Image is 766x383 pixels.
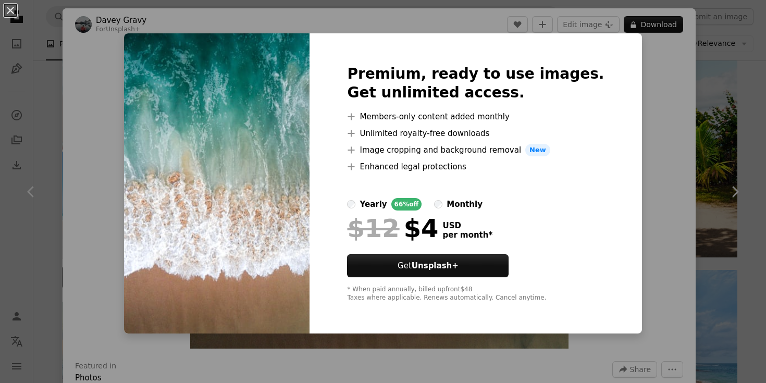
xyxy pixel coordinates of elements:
h2: Premium, ready to use images. Get unlimited access. [347,65,604,102]
li: Unlimited royalty-free downloads [347,127,604,140]
span: $12 [347,215,399,242]
button: GetUnsplash+ [347,254,509,277]
input: yearly66%off [347,200,355,208]
div: yearly [360,198,387,211]
li: Members-only content added monthly [347,110,604,123]
div: * When paid annually, billed upfront $48 Taxes where applicable. Renews automatically. Cancel any... [347,286,604,302]
strong: Unsplash+ [412,261,459,270]
span: USD [442,221,492,230]
img: premium_photo-1682629632657-4ac307921295 [124,33,310,333]
li: Enhanced legal protections [347,160,604,173]
span: per month * [442,230,492,240]
span: New [525,144,550,156]
div: monthly [447,198,483,211]
input: monthly [434,200,442,208]
div: 66% off [391,198,422,211]
div: $4 [347,215,438,242]
li: Image cropping and background removal [347,144,604,156]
